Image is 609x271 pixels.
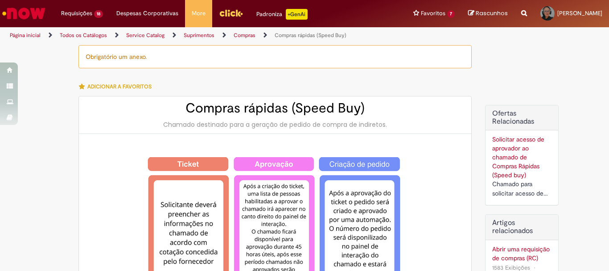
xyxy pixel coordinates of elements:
ul: Trilhas de página [7,27,399,44]
span: 7 [447,10,455,18]
div: Chamado para solicitar acesso de aprovador ao ticket de Speed buy [492,179,551,198]
div: Chamado destinado para a geração de pedido de compra de indiretos. [88,120,462,129]
span: 18 [94,10,103,18]
button: Adicionar a Favoritos [78,77,156,96]
a: Solicitar acesso de aprovador ao chamado de Compras Rápidas (Speed buy) [492,135,544,179]
div: Ofertas Relacionadas [485,105,559,205]
a: Service Catalog [126,32,165,39]
a: Abrir uma requisição de compras (RC) [492,245,551,263]
a: Suprimentos [184,32,214,39]
span: Adicionar a Favoritos [87,83,152,90]
span: Rascunhos [476,9,508,17]
span: [PERSON_NAME] [557,9,602,17]
img: ServiceNow [1,4,47,22]
img: click_logo_yellow_360x200.png [219,6,243,20]
span: Favoritos [421,9,445,18]
div: Padroniza [256,9,308,20]
a: Página inicial [10,32,41,39]
h3: Artigos relacionados [492,219,551,235]
h2: Ofertas Relacionadas [492,110,551,125]
span: More [192,9,206,18]
p: +GenAi [286,9,308,20]
h2: Compras rápidas (Speed Buy) [88,101,462,116]
span: Despesas Corporativas [116,9,178,18]
a: Compras rápidas (Speed Buy) [275,32,346,39]
a: Compras [234,32,255,39]
a: Todos os Catálogos [60,32,107,39]
span: Requisições [61,9,92,18]
div: Obrigatório um anexo. [78,45,472,68]
a: Rascunhos [468,9,508,18]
